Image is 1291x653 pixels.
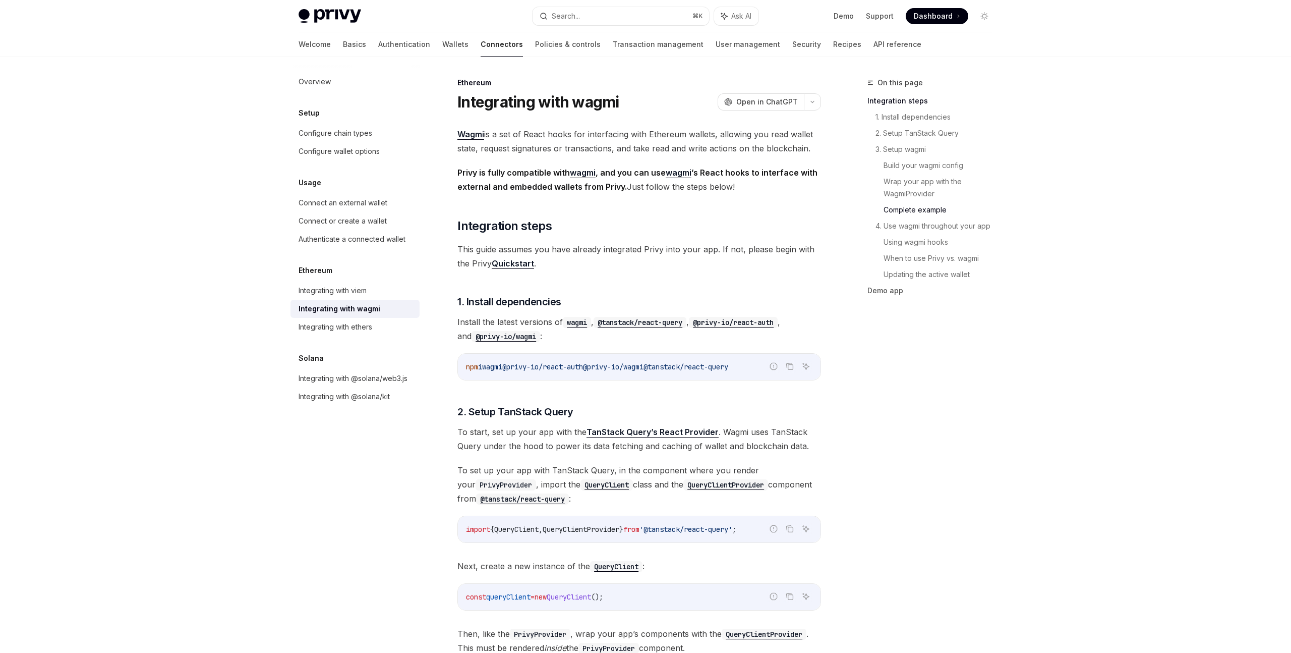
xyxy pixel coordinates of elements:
[586,427,719,438] a: TanStack Query’s React Provider
[457,425,821,453] span: To start, set up your app with the . Wagmi uses TanStack Query under the hood to power its data f...
[531,592,535,602] span: =
[457,218,552,234] span: Integration steps
[290,73,420,91] a: Overview
[591,592,603,602] span: ();
[476,479,536,491] code: PrivyProvider
[466,592,486,602] span: const
[535,592,547,602] span: new
[666,168,691,178] a: wagmi
[299,107,320,119] h5: Setup
[290,230,420,248] a: Authenticate a connected wallet
[290,212,420,230] a: Connect or create a wallet
[639,525,732,534] span: '@tanstack/react-query'
[457,295,561,309] span: 1. Install dependencies
[457,315,821,343] span: Install the latest versions of , , , and :
[623,525,639,534] span: from
[290,300,420,318] a: Integrating with wagmi
[884,234,1001,250] a: Using wagmi hooks
[594,317,686,327] a: @tanstack/react-query
[867,93,1001,109] a: Integration steps
[492,258,534,269] a: Quickstart
[594,317,686,328] code: @tanstack/react-query
[619,525,623,534] span: }
[457,405,573,419] span: 2. Setup TanStack Query
[472,331,540,342] code: @privy-io/wagmi
[714,7,758,25] button: Ask AI
[486,592,531,602] span: queryClient
[722,629,806,640] code: QueryClientProvider
[875,141,1001,157] a: 3. Setup wagmi
[683,479,768,489] a: QueryClientProvider
[906,8,968,24] a: Dashboard
[731,11,751,21] span: Ask AI
[457,166,821,194] span: Just follow the steps below!
[767,360,780,373] button: Report incorrect code
[799,360,812,373] button: Ask AI
[457,559,821,573] span: Next, create a new instance of the :
[543,525,619,534] span: QueryClientProvider
[799,590,812,603] button: Ask AI
[299,215,387,227] div: Connect or create a wallet
[299,9,361,23] img: light logo
[867,283,1001,299] a: Demo app
[290,194,420,212] a: Connect an external wallet
[457,78,821,88] div: Ethereum
[290,318,420,336] a: Integrating with ethers
[290,282,420,300] a: Integrating with viem
[535,32,601,57] a: Policies & controls
[875,109,1001,125] a: 1. Install dependencies
[299,303,380,315] div: Integrating with wagmi
[481,32,523,57] a: Connectors
[580,479,633,489] a: QueryClient
[299,76,331,88] div: Overview
[299,197,387,209] div: Connect an external wallet
[539,525,543,534] span: ,
[722,629,806,639] a: QueryClientProvider
[533,7,709,25] button: Search...⌘K
[378,32,430,57] a: Authentication
[299,391,390,403] div: Integrating with @solana/kit
[716,32,780,57] a: User management
[884,174,1001,202] a: Wrap your app with the WagmiProvider
[783,590,796,603] button: Copy the contents from the code block
[478,362,482,371] span: i
[884,250,1001,266] a: When to use Privy vs. wagmi
[563,317,591,328] code: wagmi
[914,11,953,21] span: Dashboard
[580,479,633,491] code: QueryClient
[299,321,372,333] div: Integrating with ethers
[510,629,570,640] code: PrivyProvider
[875,125,1001,141] a: 2. Setup TanStack Query
[290,388,420,406] a: Integrating with @solana/kit
[613,32,703,57] a: Transaction management
[472,331,540,341] a: @privy-io/wagmi
[643,362,728,371] span: @tanstack/react-query
[799,522,812,535] button: Ask AI
[457,242,821,270] span: This guide assumes you have already integrated Privy into your app. If not, please begin with the...
[873,32,921,57] a: API reference
[299,145,380,157] div: Configure wallet options
[299,177,321,189] h5: Usage
[884,157,1001,174] a: Build your wagmi config
[476,494,569,504] a: @tanstack/react-query
[718,93,804,111] button: Open in ChatGPT
[689,317,778,327] a: @privy-io/react-auth
[299,372,407,385] div: Integrating with @solana/web3.js
[884,266,1001,283] a: Updating the active wallet
[590,561,642,571] a: QueryClient
[299,127,372,139] div: Configure chain types
[457,129,484,140] a: Wagmi
[547,592,591,602] span: QueryClient
[834,11,854,21] a: Demo
[457,463,821,506] span: To set up your app with TanStack Query, in the component where you render your , import the class...
[502,362,583,371] span: @privy-io/react-auth
[866,11,894,21] a: Support
[736,97,798,107] span: Open in ChatGPT
[466,362,478,371] span: npm
[299,233,405,245] div: Authenticate a connected wallet
[290,369,420,388] a: Integrating with @solana/web3.js
[689,317,778,328] code: @privy-io/react-auth
[494,525,539,534] span: QueryClient
[732,525,736,534] span: ;
[457,93,619,111] h1: Integrating with wagmi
